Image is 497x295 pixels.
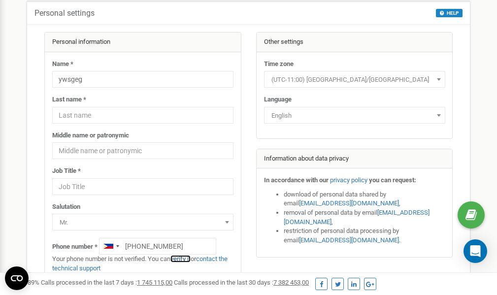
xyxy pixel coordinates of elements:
[264,107,445,124] span: English
[174,279,309,286] span: Calls processed in the last 30 days :
[52,166,81,176] label: Job Title *
[264,95,292,104] label: Language
[299,236,399,244] a: [EMAIL_ADDRESS][DOMAIN_NAME]
[5,266,29,290] button: Open CMP widget
[52,95,86,104] label: Last name *
[273,279,309,286] u: 7 382 453,00
[52,178,233,195] input: Job Title
[52,255,233,273] p: Your phone number is not verified. You can or
[330,176,367,184] a: privacy policy
[299,199,399,207] a: [EMAIL_ADDRESS][DOMAIN_NAME]
[284,190,445,208] li: download of personal data shared by email ,
[257,33,453,52] div: Other settings
[264,71,445,88] span: (UTC-11:00) Pacific/Midway
[45,33,241,52] div: Personal information
[264,176,329,184] strong: In accordance with our
[99,238,216,255] input: +1-800-555-55-55
[52,131,129,140] label: Middle name or patronymic
[137,279,172,286] u: 1 745 115,00
[464,239,487,263] div: Open Intercom Messenger
[257,149,453,169] div: Information about data privacy
[99,238,122,254] div: Telephone country code
[436,9,463,17] button: HELP
[52,202,80,212] label: Salutation
[56,216,230,229] span: Mr.
[52,71,233,88] input: Name
[52,242,98,252] label: Phone number *
[284,208,445,227] li: removal of personal data by email ,
[34,9,95,18] h5: Personal settings
[52,107,233,124] input: Last name
[267,109,442,123] span: English
[267,73,442,87] span: (UTC-11:00) Pacific/Midway
[41,279,172,286] span: Calls processed in the last 7 days :
[284,209,430,226] a: [EMAIL_ADDRESS][DOMAIN_NAME]
[52,214,233,230] span: Mr.
[264,60,294,69] label: Time zone
[52,255,228,272] a: contact the technical support
[52,142,233,159] input: Middle name or patronymic
[369,176,416,184] strong: you can request:
[284,227,445,245] li: restriction of personal data processing by email .
[52,60,73,69] label: Name *
[170,255,191,262] a: verify it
